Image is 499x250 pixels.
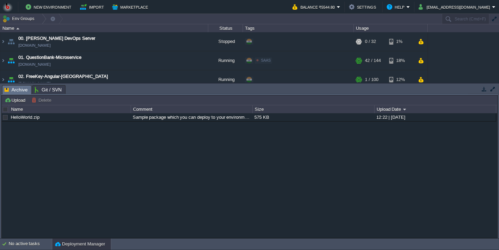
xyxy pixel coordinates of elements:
[365,32,376,51] div: 0 / 32
[375,113,496,121] div: 12:22 | [DATE]
[375,105,496,113] div: Upload Date
[80,3,106,11] button: Import
[6,51,16,70] img: AMDAwAAAACH5BAEAAAAALAAAAAABAAEAAAICRAEAOw==
[18,54,81,61] a: 01. QuestionBank-Microservice
[0,51,6,70] img: AMDAwAAAACH5BAEAAAAALAAAAAABAAEAAAICRAEAOw==
[253,113,374,121] div: 575 KB
[9,105,130,113] div: Name
[0,70,6,89] img: AMDAwAAAACH5BAEAAAAALAAAAAABAAEAAAICRAEAOw==
[389,51,412,70] div: 18%
[2,14,37,24] button: Env Groups
[2,2,13,12] img: Bitss Techniques
[55,241,105,248] button: Deployment Manager
[389,70,412,89] div: 12%
[18,73,108,80] a: 02. FreeKey-Angular-[GEOGRAPHIC_DATA]
[112,3,150,11] button: Marketplace
[365,51,381,70] div: 42 / 144
[5,97,27,103] button: Upload
[389,32,412,51] div: 1%
[243,24,353,32] div: Tags
[365,70,378,89] div: 1 / 100
[261,58,271,62] span: SAAS
[131,105,252,113] div: Comment
[0,32,6,51] img: AMDAwAAAACH5BAEAAAAALAAAAAABAAEAAAICRAEAOw==
[419,3,492,11] button: [EMAIL_ADDRESS][DOMAIN_NAME]
[32,97,53,103] button: Delete
[6,32,16,51] img: AMDAwAAAACH5BAEAAAAALAAAAAABAAEAAAICRAEAOw==
[131,113,252,121] div: Sample package which you can deploy to your environment. Feel free to delete and upload a package...
[1,24,208,32] div: Name
[18,42,51,49] a: [DOMAIN_NAME]
[349,3,378,11] button: Settings
[35,86,62,94] span: Git / SVN
[11,115,40,120] a: HelloWorld.zip
[6,70,16,89] img: AMDAwAAAACH5BAEAAAAALAAAAAABAAEAAAICRAEAOw==
[5,86,28,94] span: Archive
[208,32,243,51] div: Stopped
[208,70,243,89] div: Running
[292,3,337,11] button: Balance ₹5544.80
[387,3,406,11] button: Help
[208,51,243,70] div: Running
[354,24,427,32] div: Usage
[9,239,52,250] div: No active tasks
[26,3,73,11] button: New Environment
[209,24,243,32] div: Status
[253,105,374,113] div: Size
[18,80,51,87] a: [DOMAIN_NAME]
[18,35,95,42] a: 00. [PERSON_NAME] DevOps Server
[18,61,51,68] a: [DOMAIN_NAME]
[16,28,19,29] img: AMDAwAAAACH5BAEAAAAALAAAAAABAAEAAAICRAEAOw==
